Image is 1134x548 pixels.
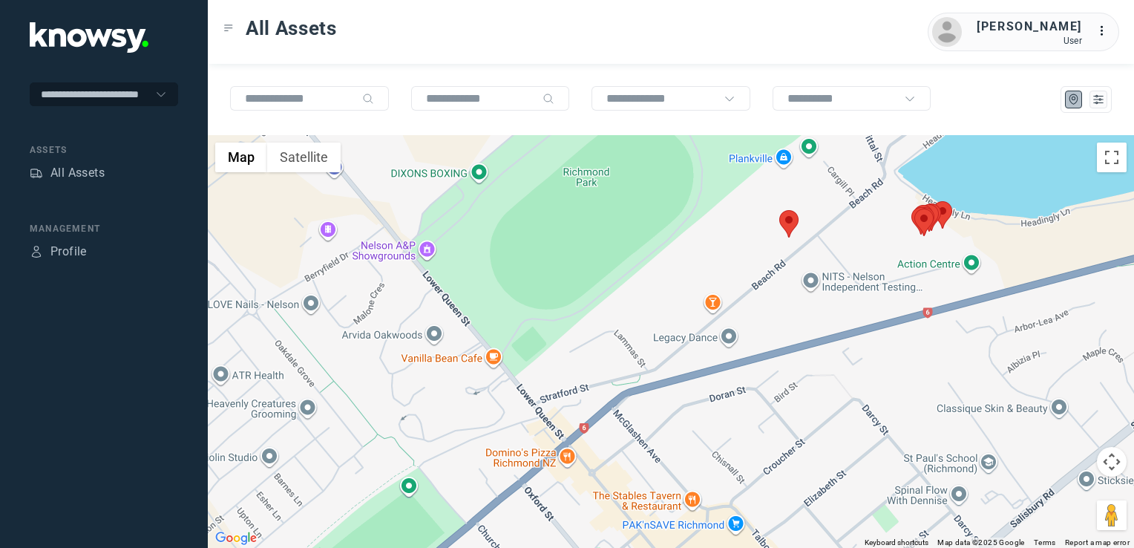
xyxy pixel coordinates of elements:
[30,245,43,258] div: Profile
[977,36,1082,46] div: User
[223,23,234,33] div: Toggle Menu
[30,22,148,53] img: Application Logo
[212,529,260,548] img: Google
[932,17,962,47] img: avatar.png
[50,243,87,261] div: Profile
[50,164,105,182] div: All Assets
[1097,22,1115,40] div: :
[1034,538,1056,547] a: Terms (opens in new tab)
[215,143,267,172] button: Show street map
[1097,447,1127,477] button: Map camera controls
[543,93,554,105] div: Search
[246,15,337,42] span: All Assets
[1092,93,1105,106] div: List
[267,143,341,172] button: Show satellite imagery
[30,166,43,180] div: Assets
[937,538,1024,547] span: Map data ©2025 Google
[30,243,87,261] a: ProfileProfile
[1098,25,1112,36] tspan: ...
[1067,93,1081,106] div: Map
[1097,143,1127,172] button: Toggle fullscreen view
[212,529,260,548] a: Open this area in Google Maps (opens a new window)
[30,222,178,235] div: Management
[1065,538,1130,547] a: Report a map error
[1097,500,1127,530] button: Drag Pegman onto the map to open Street View
[1097,22,1115,42] div: :
[865,538,928,548] button: Keyboard shortcuts
[977,18,1082,36] div: [PERSON_NAME]
[362,93,374,105] div: Search
[30,164,105,182] a: AssetsAll Assets
[30,143,178,157] div: Assets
